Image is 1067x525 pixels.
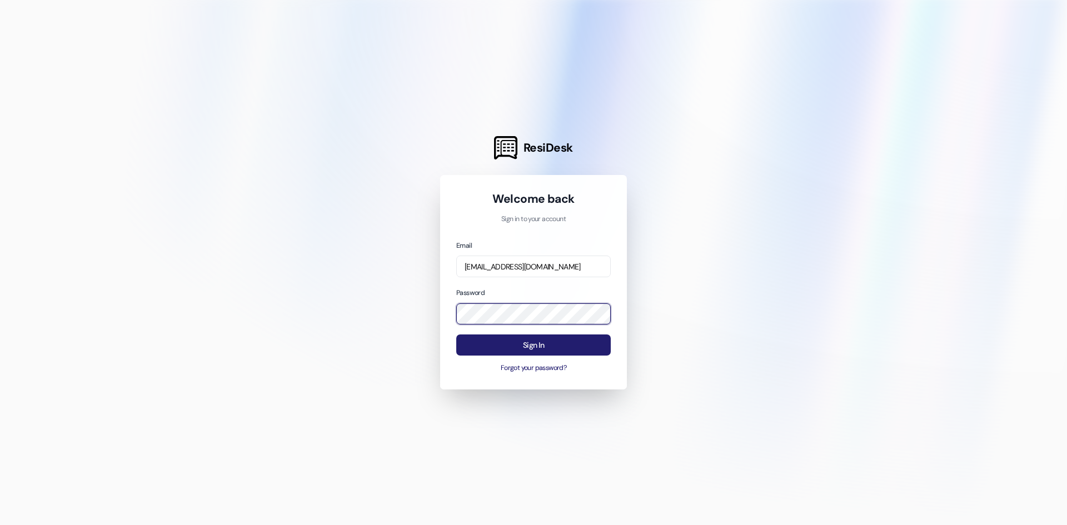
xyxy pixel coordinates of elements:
img: ResiDesk Logo [494,136,517,159]
label: Email [456,241,472,250]
span: ResiDesk [523,140,573,156]
p: Sign in to your account [456,214,611,224]
button: Sign In [456,334,611,356]
label: Password [456,288,485,297]
input: name@example.com [456,256,611,277]
h1: Welcome back [456,191,611,207]
button: Forgot your password? [456,363,611,373]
